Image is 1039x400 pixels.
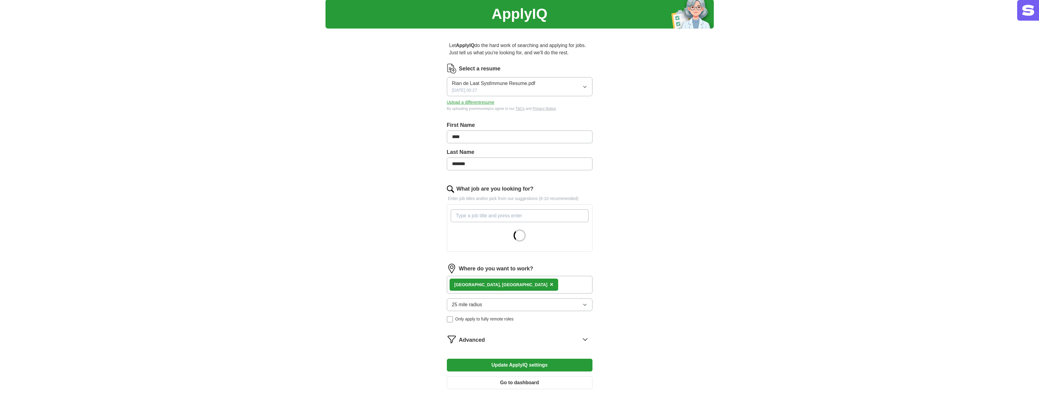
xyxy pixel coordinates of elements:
input: Only apply to fully remote roles [447,316,453,322]
span: [DATE] 00:27 [452,87,477,93]
button: × [550,280,553,289]
label: Select a resume [459,65,501,73]
div: [GEOGRAPHIC_DATA], [GEOGRAPHIC_DATA] [454,282,548,288]
img: CV Icon [447,64,457,73]
img: filter [447,334,457,344]
button: Rian de Laat SystImmune Resume.pdf[DATE] 00:27 [447,77,592,96]
span: Only apply to fully remote roles [455,316,514,322]
p: Enter job titles and/or pick from our suggestions (6-10 recommended) [447,195,592,202]
strong: ApplyIQ [456,43,474,48]
label: Where do you want to work? [459,265,533,273]
button: Upload a differentresume [447,99,494,106]
label: Last Name [447,148,592,156]
h1: ApplyIQ [491,3,547,25]
a: Privacy Notice [533,107,556,111]
button: Update ApplyIQ settings [447,359,592,371]
button: 25 mile radius [447,298,592,311]
div: By uploading your resume you agree to our and . [447,106,592,111]
span: × [550,281,553,288]
span: Rian de Laat SystImmune Resume.pdf [452,80,535,87]
p: Let do the hard work of searching and applying for jobs. Just tell us what you're looking for, an... [447,39,592,59]
span: 25 mile radius [452,301,482,308]
img: search.png [447,185,454,193]
a: T&Cs [515,107,525,111]
input: Type a job title and press enter [451,209,589,222]
button: Go to dashboard [447,376,592,389]
label: What job are you looking for? [457,185,534,193]
img: location.png [447,264,457,273]
label: First Name [447,121,592,129]
span: Advanced [459,336,485,344]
